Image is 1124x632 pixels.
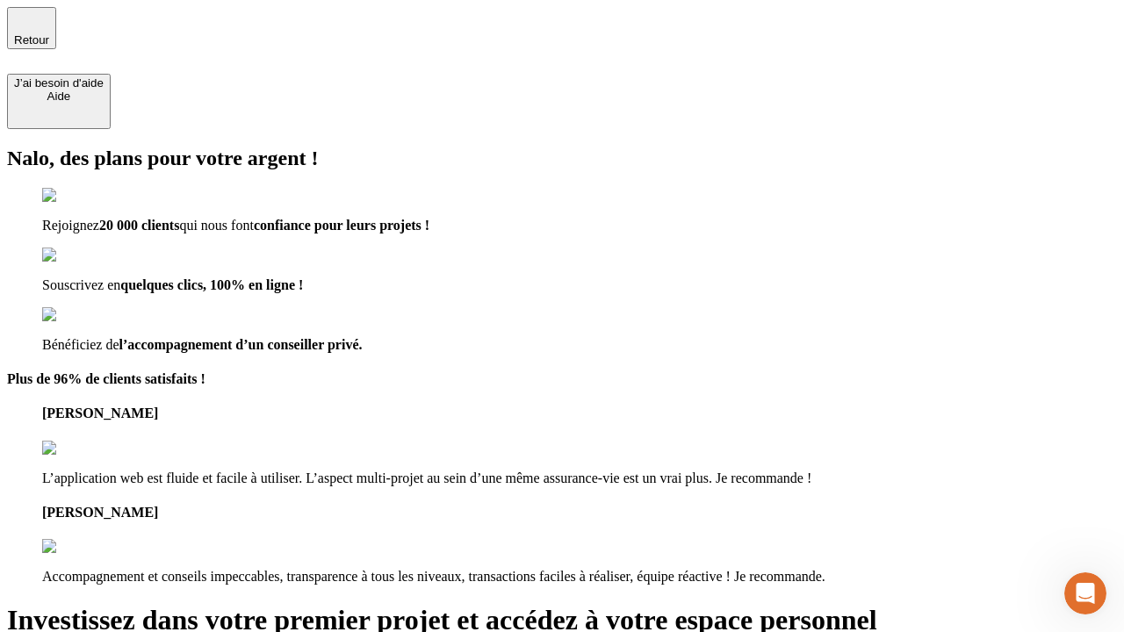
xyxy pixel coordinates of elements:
iframe: Intercom live chat [1064,572,1106,614]
img: checkmark [42,307,118,323]
span: 20 000 clients [99,218,180,233]
h2: Nalo, des plans pour votre argent ! [7,147,1117,170]
span: qui nous font [179,218,253,233]
div: Aide [14,90,104,103]
img: reviews stars [42,441,129,456]
h4: Plus de 96% de clients satisfaits ! [7,371,1117,387]
img: checkmark [42,248,118,263]
img: checkmark [42,188,118,204]
span: Retour [14,33,49,47]
h4: [PERSON_NAME] [42,406,1117,421]
img: reviews stars [42,539,129,555]
span: Rejoignez [42,218,99,233]
span: confiance pour leurs projets ! [254,218,429,233]
button: Retour [7,7,56,49]
div: J’ai besoin d'aide [14,76,104,90]
span: Bénéficiez de [42,337,119,352]
p: Accompagnement et conseils impeccables, transparence à tous les niveaux, transactions faciles à r... [42,569,1117,585]
span: Souscrivez en [42,277,120,292]
h4: [PERSON_NAME] [42,505,1117,521]
p: L’application web est fluide et facile à utiliser. L’aspect multi-projet au sein d’une même assur... [42,470,1117,486]
span: l’accompagnement d’un conseiller privé. [119,337,363,352]
span: quelques clics, 100% en ligne ! [120,277,303,292]
button: J’ai besoin d'aideAide [7,74,111,129]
